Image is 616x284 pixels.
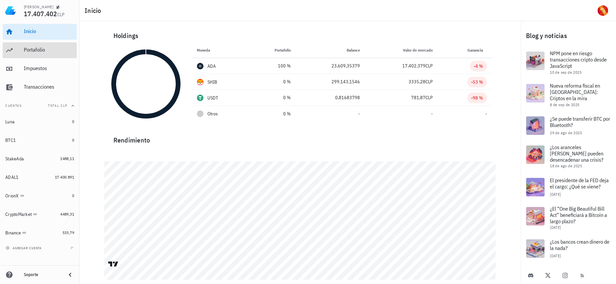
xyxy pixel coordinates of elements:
[3,206,77,222] a: CryptoMarket 4489,31
[521,79,616,111] a: Nueva reforma fiscal en [GEOGRAPHIC_DATA]: Criptos en la mira 8 de sep de 2025
[24,9,57,18] span: 17.407.402
[3,151,77,167] a: StakeAda 1488,11
[485,111,487,117] span: -
[550,177,609,190] span: El presidente de la FED deja el cargo: ¿Qué se viene?
[550,70,582,75] span: 10 de sep de 2025
[550,130,582,135] span: 29 de ago de 2025
[471,95,483,101] div: -98 %
[425,95,433,101] span: CLP
[24,65,74,71] div: Impuestos
[24,47,74,53] div: Portafolio
[254,94,291,101] div: 0 %
[254,62,291,69] div: 100 %
[5,212,32,217] div: CryptoMarket
[248,42,296,58] th: Portafolio
[207,79,217,85] div: SHIB
[197,63,203,69] div: ADA-icon
[5,230,21,236] div: Binance
[550,253,561,258] span: [DATE]
[24,4,53,10] div: [PERSON_NAME]
[5,156,24,162] div: StakeAda
[425,79,433,85] span: CLP
[85,5,104,16] h1: Inicio
[60,212,74,217] span: 4489,31
[521,173,616,202] a: El presidente de la FED deja el cargo: ¿Qué se viene? [DATE]
[550,144,603,163] span: ¿Los aranceles [PERSON_NAME] pueden desencadenar una crisis?
[72,193,74,198] span: 0
[197,79,203,85] div: SHIB-icon
[550,163,582,168] span: 18 de ago de 2025
[108,130,492,145] div: Rendimiento
[409,79,425,85] span: 3335,28
[72,119,74,124] span: 0
[550,115,610,128] span: ¿Se puede transferir BTC por Bluetooth?
[301,62,360,69] div: 23.609,35379
[471,79,483,85] div: -53 %
[597,5,608,16] div: avatar
[24,272,61,277] div: Soporte
[521,234,616,263] a: ¿Los bancos crean dinero de la nada? [DATE]
[24,28,74,34] div: Inicio
[358,111,360,117] span: -
[4,245,45,251] button: agregar cuenta
[5,5,16,16] img: LedgiFi
[3,42,77,58] a: Portafolio
[425,63,433,69] span: CLP
[550,192,561,197] span: [DATE]
[521,140,616,173] a: ¿Los aranceles [PERSON_NAME] pueden desencadenar una crisis? 18 de ago de 2025
[467,48,487,53] span: Ganancia
[24,84,74,90] div: Transacciones
[521,111,616,140] a: ¿Se puede transferir BTC por Bluetooth? 29 de ago de 2025
[550,205,607,224] span: ¿El “One Big Beautiful Bill Act” beneficiará a Bitcoin a largo plazo?
[3,132,77,148] a: BTC1 0
[207,63,216,69] div: ADA
[108,261,119,267] a: Charting by TradingView
[550,238,609,251] span: ¿Los bancos crean dinero de la nada?
[5,175,19,180] div: ADAL1
[7,246,42,250] span: agregar cuenta
[301,94,360,101] div: 0,81683798
[207,95,218,101] div: USDT
[3,79,77,95] a: Transacciones
[3,188,77,204] a: OrionX 0
[474,63,483,69] div: -4 %
[3,114,77,130] a: Luna 0
[3,61,77,77] a: Impuestos
[5,138,16,143] div: BTC1
[254,78,291,85] div: 0 %
[5,193,19,199] div: OrionX
[3,24,77,40] a: Inicio
[550,102,579,107] span: 8 de sep de 2025
[550,225,561,230] span: [DATE]
[365,42,438,58] th: Valor de mercado
[60,156,74,161] span: 1488,11
[5,119,15,125] div: Luna
[296,42,365,58] th: Balance
[550,82,600,101] span: Nueva reforma fiscal en [GEOGRAPHIC_DATA]: Criptos en la mira
[550,50,607,69] span: NPM pone en riesgo transacciones cripto desde JavaScript
[57,12,65,18] span: CLP
[411,95,425,101] span: 781,87
[301,78,360,85] div: 299.143,1546
[3,225,77,241] a: Binance 533,79
[402,63,425,69] span: 17.402.379
[192,42,248,58] th: Moneda
[521,202,616,234] a: ¿El “One Big Beautiful Bill Act” beneficiará a Bitcoin a largo plazo? [DATE]
[72,138,74,142] span: 0
[108,25,492,46] div: Holdings
[254,110,291,117] div: 0 %
[3,98,77,114] button: CuentasTotal CLP
[55,175,74,180] span: 17.400.891
[63,230,74,235] span: 533,79
[521,25,616,46] div: Blog y noticias
[207,110,218,117] span: Otros
[3,169,77,185] a: ADAL1 17.400.891
[521,46,616,79] a: NPM pone en riesgo transacciones cripto desde JavaScript 10 de sep de 2025
[431,111,433,117] span: -
[197,95,203,101] div: USDT-icon
[48,103,67,108] span: Total CLP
